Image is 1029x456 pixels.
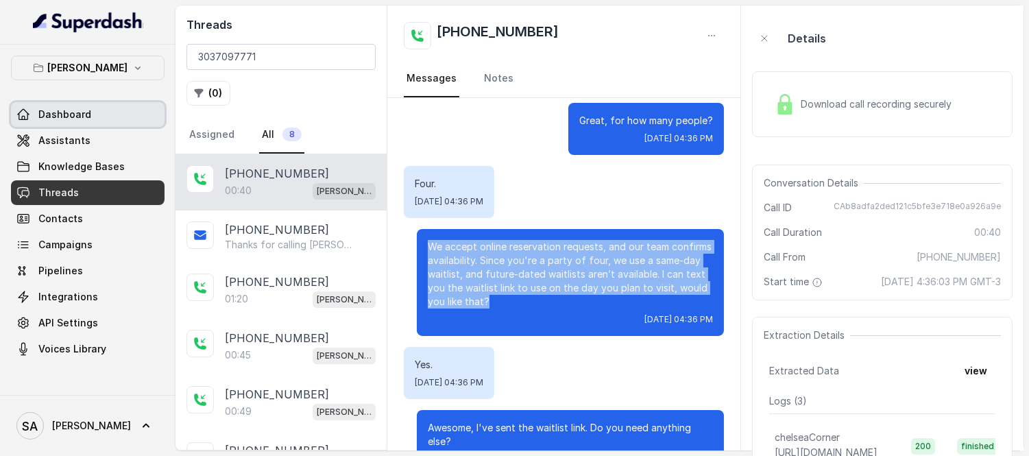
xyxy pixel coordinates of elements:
span: finished [957,438,998,455]
a: Messages [404,60,459,97]
p: [PERSON_NAME] [317,405,372,419]
p: We accept online reservation requests, and our team confirms availability. Since you're a party o... [428,240,713,309]
span: [DATE] 04:36 PM [644,133,713,144]
input: Search by Call ID or Phone Number [186,44,376,70]
span: [DATE] 4:36:03 PM GMT-3 [881,275,1001,289]
p: [PERSON_NAME] [48,60,128,76]
a: Assigned [186,117,237,154]
p: Logs ( 3 ) [769,394,995,408]
a: Pipelines [11,259,165,283]
a: Notes [481,60,516,97]
p: 00:49 [225,405,252,418]
img: Lock Icon [775,94,795,115]
img: light.svg [33,11,143,33]
p: Yes. [415,358,483,372]
span: Extraction Details [764,328,850,342]
span: Dashboard [38,108,91,121]
a: [PERSON_NAME] [11,407,165,445]
a: Contacts [11,206,165,231]
button: view [956,359,995,383]
span: Extracted Data [769,364,839,378]
text: SA [23,419,38,433]
a: Threads [11,180,165,205]
a: Dashboard [11,102,165,127]
p: chelseaCorner [775,431,840,444]
span: 200 [911,438,935,455]
a: Integrations [11,285,165,309]
p: Awesome, I've sent the waitlist link. Do you need anything else? [428,421,713,448]
p: 00:45 [225,348,251,362]
span: 8 [282,128,302,141]
a: Campaigns [11,232,165,257]
span: Voices Library [38,342,106,356]
a: Knowledge Bases [11,154,165,179]
span: Knowledge Bases [38,160,125,173]
span: Download call recording securely [801,97,957,111]
nav: Tabs [186,117,376,154]
span: [PHONE_NUMBER] [917,250,1001,264]
span: Integrations [38,290,98,304]
span: [DATE] 04:36 PM [415,377,483,388]
a: All8 [259,117,304,154]
p: [PHONE_NUMBER] [225,386,329,403]
p: 01:20 [225,292,248,306]
p: [PERSON_NAME] [317,349,372,363]
span: API Settings [38,316,98,330]
button: (0) [186,81,230,106]
span: 00:40 [974,226,1001,239]
p: [PHONE_NUMBER] [225,274,329,290]
p: Four. [415,177,483,191]
span: Call From [764,250,806,264]
p: [PHONE_NUMBER] [225,165,329,182]
p: [PERSON_NAME] [317,293,372,307]
a: Assistants [11,128,165,153]
p: [PHONE_NUMBER] [225,221,329,238]
span: Pipelines [38,264,83,278]
h2: Threads [186,16,376,33]
p: [PHONE_NUMBER] [225,330,329,346]
a: Voices Library [11,337,165,361]
span: [PERSON_NAME] [52,419,131,433]
span: Call ID [764,201,792,215]
span: Campaigns [38,238,93,252]
p: Great, for how many people? [579,114,713,128]
button: [PERSON_NAME] [11,56,165,80]
nav: Tabs [404,60,723,97]
span: Assistants [38,134,90,147]
span: Threads [38,186,79,200]
span: [DATE] 04:36 PM [415,196,483,207]
a: API Settings [11,311,165,335]
span: Conversation Details [764,176,864,190]
p: 00:40 [225,184,252,197]
span: [DATE] 04:36 PM [644,314,713,325]
p: [PERSON_NAME] [317,184,372,198]
h2: [PHONE_NUMBER] [437,22,559,49]
span: Contacts [38,212,83,226]
p: Details [788,30,826,47]
span: CAb8adfa2ded121c5bfe3e718e0a926a9e [834,201,1001,215]
span: Call Duration [764,226,822,239]
span: Start time [764,275,825,289]
p: Thanks for calling [PERSON_NAME]! Join Waitlist: [URL][DOMAIN_NAME] [225,238,356,252]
